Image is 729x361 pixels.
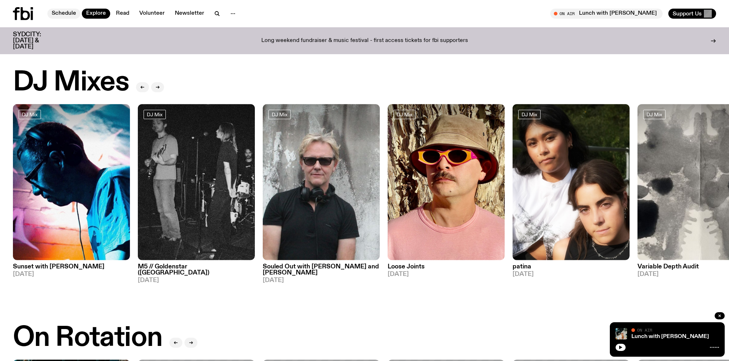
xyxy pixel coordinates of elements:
h2: On Rotation [13,324,162,352]
a: DJ Mix [518,110,541,119]
span: DJ Mix [522,112,537,117]
img: Stephen looks directly at the camera, wearing a black tee, black sunglasses and headphones around... [263,104,380,260]
span: DJ Mix [272,112,288,117]
a: DJ Mix [144,110,166,119]
h2: DJ Mixes [13,69,129,96]
h3: Loose Joints [388,264,505,270]
span: DJ Mix [397,112,412,117]
a: DJ Mix [19,110,41,119]
a: Loose Joints[DATE] [388,260,505,277]
img: Simon Caldwell stands side on, looking downwards. He has headphones on. Behind him is a brightly ... [13,104,130,260]
span: [DATE] [388,271,505,277]
span: DJ Mix [646,112,662,117]
span: DJ Mix [22,112,38,117]
a: patina[DATE] [513,260,630,277]
span: DJ Mix [147,112,163,117]
a: Newsletter [170,9,209,19]
a: Sunset with [PERSON_NAME][DATE] [13,260,130,277]
h3: Sunset with [PERSON_NAME] [13,264,130,270]
a: Schedule [47,9,80,19]
a: Souled Out with [PERSON_NAME] and [PERSON_NAME][DATE] [263,260,380,283]
button: On AirLunch with [PERSON_NAME] [550,9,663,19]
span: [DATE] [138,277,255,283]
a: Read [112,9,134,19]
a: DJ Mix [393,110,416,119]
img: Tyson stands in front of a paperbark tree wearing orange sunglasses, a suede bucket hat and a pin... [388,104,505,260]
a: DJ Mix [268,110,291,119]
a: DJ Mix [643,110,665,119]
h3: M5 // Goldenstar ([GEOGRAPHIC_DATA]) [138,264,255,276]
span: [DATE] [263,277,380,283]
span: [DATE] [513,271,630,277]
h3: Souled Out with [PERSON_NAME] and [PERSON_NAME] [263,264,380,276]
a: Lunch with [PERSON_NAME] [631,334,709,339]
span: [DATE] [13,271,130,277]
span: On Air [637,328,652,332]
p: Long weekend fundraiser & music festival - first access tickets for fbi supporters [261,38,468,44]
a: M5 // Goldenstar ([GEOGRAPHIC_DATA])[DATE] [138,260,255,283]
span: Support Us [673,10,702,17]
a: Explore [82,9,110,19]
button: Support Us [668,9,716,19]
a: Volunteer [135,9,169,19]
h3: patina [513,264,630,270]
h3: SYDCITY: [DATE] & [DATE] [13,32,59,50]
